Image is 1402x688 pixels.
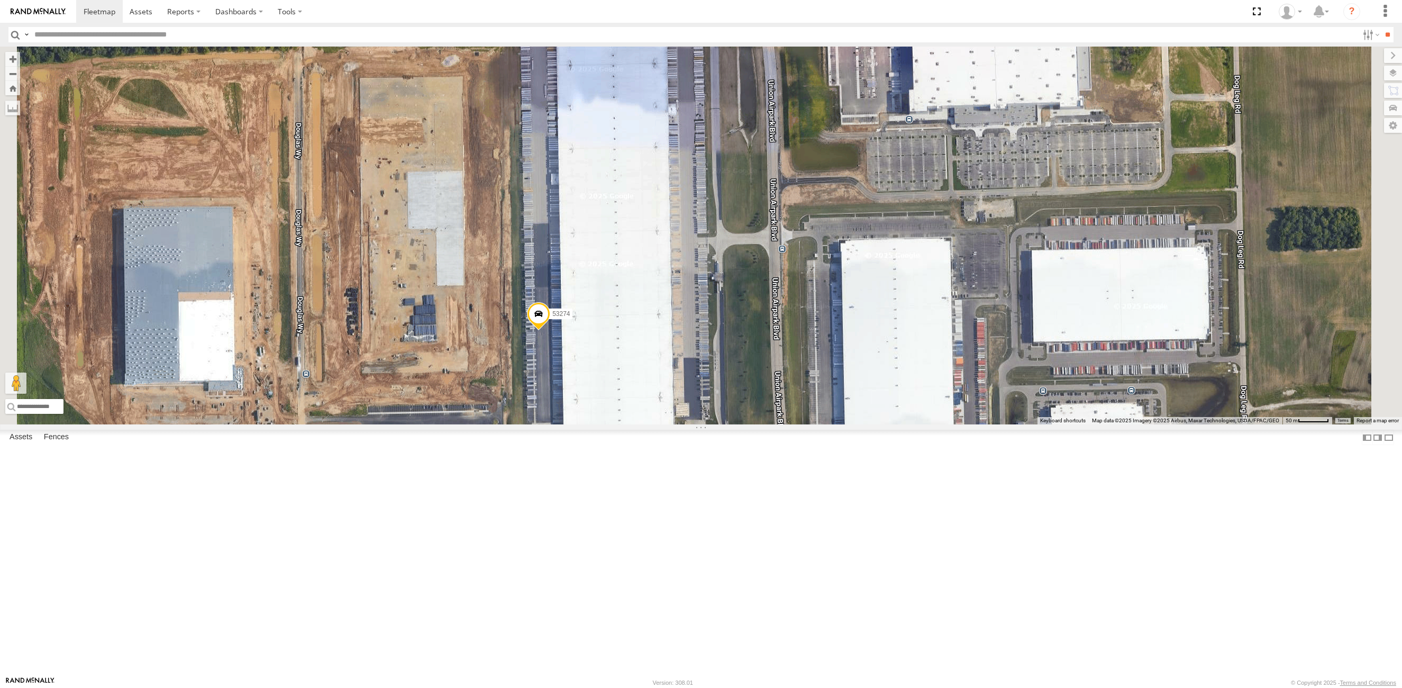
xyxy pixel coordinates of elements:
[5,52,20,66] button: Zoom in
[1372,430,1383,445] label: Dock Summary Table to the Right
[1337,419,1349,423] a: Terms (opens in new tab)
[1343,3,1360,20] i: ?
[4,430,38,445] label: Assets
[11,8,66,15] img: rand-logo.svg
[1357,418,1399,423] a: Report a map error
[1040,417,1086,424] button: Keyboard shortcuts
[1092,418,1279,423] span: Map data ©2025 Imagery ©2025 Airbus, Maxar Technologies, USDA/FPAC/GEO
[552,310,570,318] span: 53274
[1291,680,1396,686] div: © Copyright 2025 -
[5,101,20,115] label: Measure
[6,677,54,688] a: Visit our Website
[1282,417,1332,424] button: Map Scale: 50 m per 55 pixels
[1362,430,1372,445] label: Dock Summary Table to the Left
[39,430,74,445] label: Fences
[653,680,693,686] div: Version: 308.01
[5,81,20,95] button: Zoom Home
[1340,680,1396,686] a: Terms and Conditions
[5,66,20,81] button: Zoom out
[5,373,26,394] button: Drag Pegman onto the map to open Street View
[1359,27,1381,42] label: Search Filter Options
[1384,118,1402,133] label: Map Settings
[22,27,31,42] label: Search Query
[1383,430,1394,445] label: Hide Summary Table
[1286,418,1298,423] span: 50 m
[1275,4,1306,20] div: Miky Transport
